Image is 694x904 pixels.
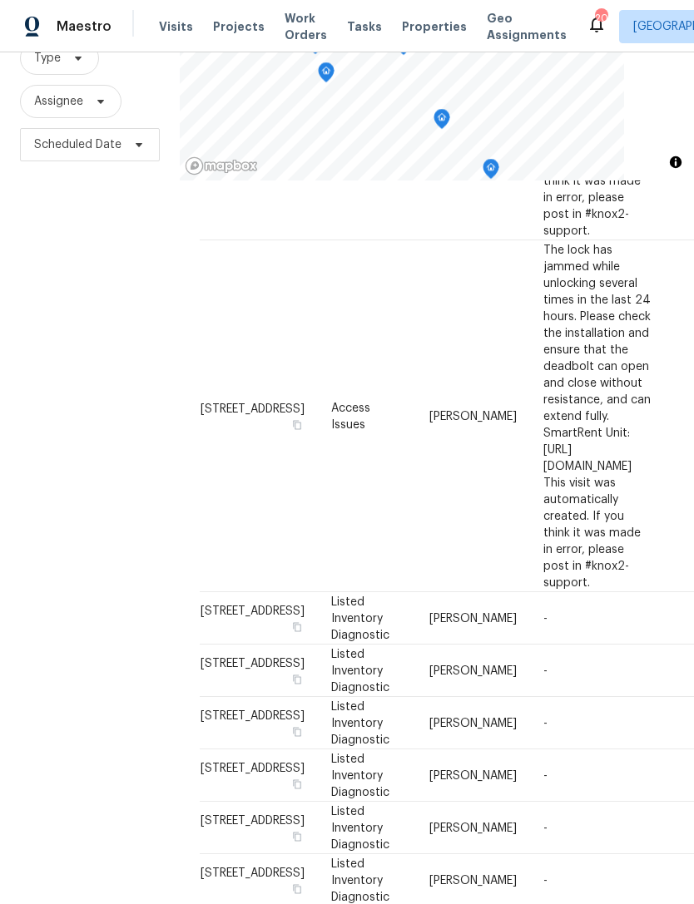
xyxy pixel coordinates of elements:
span: Listed Inventory Diagnostic [331,648,389,693]
button: Toggle attribution [666,152,686,172]
span: [PERSON_NAME] [429,874,517,886]
span: Work Orders [285,10,327,43]
span: [STREET_ADDRESS] [201,657,305,669]
span: Visits [159,18,193,35]
span: - [543,717,548,729]
span: - [543,769,548,781]
span: [STREET_ADDRESS] [201,762,305,773]
button: Copy Address [290,724,305,739]
span: Tasks [347,21,382,32]
span: [STREET_ADDRESS] [201,605,305,616]
a: Mapbox homepage [185,156,258,175]
span: - [543,874,548,886]
button: Copy Address [290,776,305,791]
span: [PERSON_NAME] [429,410,517,422]
div: Map marker [318,62,335,88]
span: Listed Inventory Diagnostic [331,857,389,902]
span: [STREET_ADDRESS] [201,709,305,721]
span: Toggle attribution [671,153,681,171]
span: Listed Inventory Diagnostic [331,753,389,798]
span: Type [34,50,61,67]
span: [PERSON_NAME] [429,612,517,624]
span: [STREET_ADDRESS] [201,867,305,878]
span: The lock has jammed while unlocking several times in the last 24 hours. Please check the installa... [543,244,651,588]
span: Access Issues [331,402,370,430]
span: [PERSON_NAME] [429,822,517,833]
button: Copy Address [290,828,305,843]
span: Maestro [57,18,112,35]
span: [PERSON_NAME] [429,717,517,729]
button: Copy Address [290,881,305,896]
button: Copy Address [290,671,305,686]
button: Copy Address [290,417,305,432]
span: Listed Inventory Diagnostic [331,595,389,640]
span: [PERSON_NAME] [429,664,517,676]
span: Listed Inventory Diagnostic [331,805,389,850]
div: 20 [595,10,607,27]
span: [STREET_ADDRESS] [201,403,305,414]
div: Map marker [483,159,499,185]
span: Listed Inventory Diagnostic [331,700,389,745]
span: Scheduled Date [34,136,121,153]
span: - [543,822,548,833]
button: Copy Address [290,619,305,634]
span: Properties [402,18,467,35]
span: Geo Assignments [487,10,567,43]
span: [STREET_ADDRESS] [201,814,305,826]
span: - [543,612,548,624]
span: Projects [213,18,265,35]
div: Map marker [434,109,450,135]
span: Assignee [34,93,83,110]
span: [PERSON_NAME] [429,769,517,781]
span: - [543,664,548,676]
